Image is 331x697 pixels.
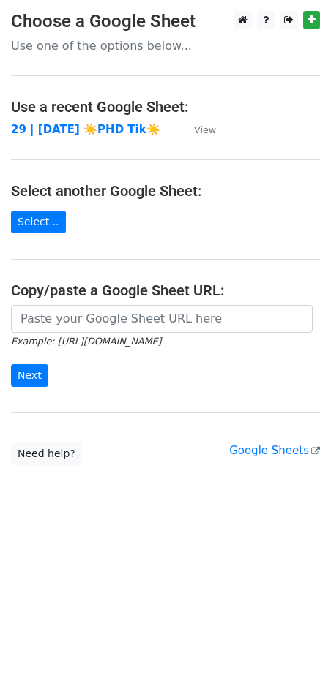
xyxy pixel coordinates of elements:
h4: Copy/paste a Google Sheet URL: [11,282,320,299]
input: Next [11,364,48,387]
a: Select... [11,211,66,233]
a: View [179,123,216,136]
p: Use one of the options below... [11,38,320,53]
small: View [194,124,216,135]
input: Paste your Google Sheet URL here [11,305,313,333]
h4: Use a recent Google Sheet: [11,98,320,116]
small: Example: [URL][DOMAIN_NAME] [11,336,161,347]
a: 29 | [DATE] ☀️PHD Tik☀️ [11,123,160,136]
a: Need help? [11,442,82,465]
a: Google Sheets [229,444,320,457]
h4: Select another Google Sheet: [11,182,320,200]
h3: Choose a Google Sheet [11,11,320,32]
